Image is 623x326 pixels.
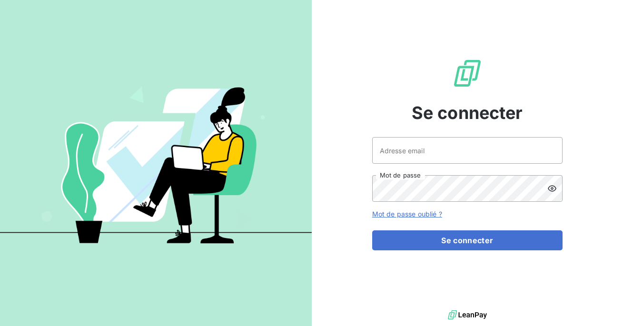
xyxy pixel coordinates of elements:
[372,137,563,164] input: placeholder
[452,58,483,89] img: Logo LeanPay
[448,308,487,322] img: logo
[412,100,523,126] span: Se connecter
[372,210,442,218] a: Mot de passe oublié ?
[372,230,563,250] button: Se connecter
